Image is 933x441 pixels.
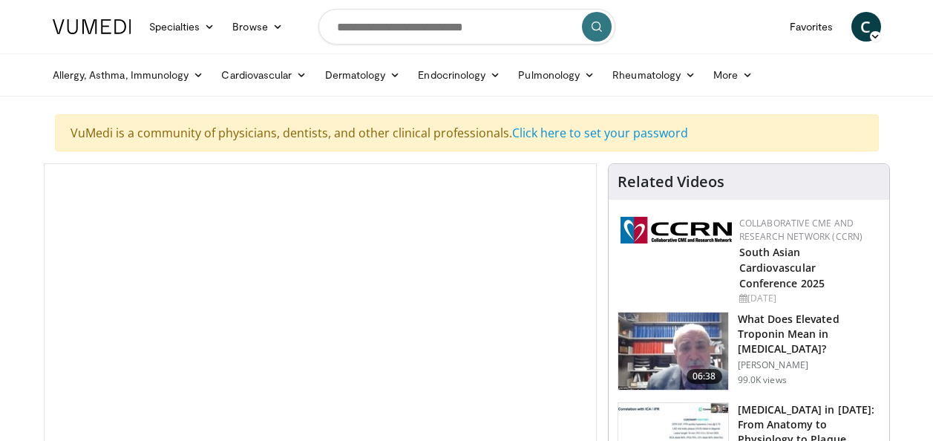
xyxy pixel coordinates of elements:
a: Browse [223,12,292,42]
a: Collaborative CME and Research Network (CCRN) [739,217,863,243]
a: Rheumatology [603,60,704,90]
a: Click here to set your password [512,125,688,141]
a: South Asian Cardiovascular Conference 2025 [739,245,825,290]
a: C [851,12,881,42]
div: VuMedi is a community of physicians, dentists, and other clinical professionals. [55,114,879,151]
h3: What Does Elevated Troponin Mean in [MEDICAL_DATA]? [738,312,880,356]
h4: Related Videos [618,173,724,191]
a: More [704,60,762,90]
a: 06:38 What Does Elevated Troponin Mean in [MEDICAL_DATA]? [PERSON_NAME] 99.0K views [618,312,880,391]
p: [PERSON_NAME] [738,359,880,371]
img: a04ee3ba-8487-4636-b0fb-5e8d268f3737.png.150x105_q85_autocrop_double_scale_upscale_version-0.2.png [621,217,732,244]
a: Cardiovascular [212,60,315,90]
a: Dermatology [316,60,410,90]
a: Pulmonology [509,60,603,90]
a: Specialties [140,12,224,42]
input: Search topics, interventions [318,9,615,45]
a: Endocrinology [409,60,509,90]
a: Favorites [781,12,842,42]
p: 99.0K views [738,374,787,386]
span: 06:38 [687,369,722,384]
img: 98daf78a-1d22-4ebe-927e-10afe95ffd94.150x105_q85_crop-smart_upscale.jpg [618,313,728,390]
div: [DATE] [739,292,877,305]
a: Allergy, Asthma, Immunology [44,60,213,90]
img: VuMedi Logo [53,19,131,34]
